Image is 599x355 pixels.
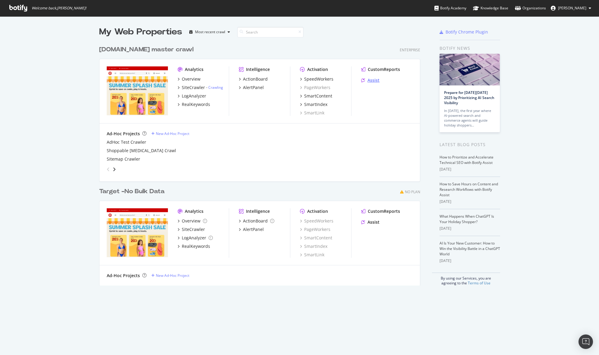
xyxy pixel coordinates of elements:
[112,166,116,172] div: angle-right
[307,66,328,72] div: Activation
[300,218,333,224] a: SpeedWorkers
[187,27,232,37] button: Most recent crawl
[32,6,86,11] span: Welcome back, [PERSON_NAME] !
[178,85,223,91] a: SiteCrawler- Crawling
[151,131,189,136] a: New Ad-Hoc Project
[440,258,500,264] div: [DATE]
[104,165,112,174] div: angle-left
[440,29,488,35] a: Botify Chrome Plugin
[178,243,210,249] a: RealKeywords
[156,131,189,136] div: New Ad-Hoc Project
[182,93,206,99] div: LogAnalyzer
[243,226,264,232] div: AlertPanel
[300,243,327,249] a: SmartIndex
[304,76,333,82] div: SpeedWorkers
[178,93,206,99] a: LogAnalyzer
[440,155,493,165] a: How to Prioritize and Accelerate Technical SEO with Botify Assist
[107,273,140,279] div: Ad-Hoc Projects
[368,208,400,214] div: CustomReports
[239,85,264,91] a: AlertPanel
[440,141,500,148] div: Latest Blog Posts
[107,208,168,257] img: targetsecondary.com
[107,131,140,137] div: Ad-Hoc Projects
[182,76,200,82] div: Overview
[440,181,498,197] a: How to Save Hours on Content and Research Workflows with Botify Assist
[367,77,380,83] div: Assist
[432,273,500,286] div: By using our Services, you are agreeing to the
[107,148,176,154] a: Shoppable [MEDICAL_DATA] Crawl
[178,76,200,82] a: Overview
[300,226,330,232] a: PageWorkers
[515,5,546,11] div: Organizations
[361,208,400,214] a: CustomReports
[440,167,500,172] div: [DATE]
[107,139,146,145] a: AdHoc Test Crawler
[300,85,330,91] a: PageWorkers
[307,208,328,214] div: Activation
[182,218,200,224] div: Overview
[237,27,304,37] input: Search
[99,187,167,196] a: Target -No Bulk Data
[444,90,494,105] a: Prepare for [DATE][DATE] 2025 by Prioritizing AI Search Visibility
[304,93,332,99] div: SmartContent
[246,208,270,214] div: Intelligence
[243,218,268,224] div: ActionBoard
[300,101,327,107] a: SmartIndex
[300,252,324,258] div: SmartLink
[182,235,206,241] div: LogAnalyzer
[440,241,500,257] a: AI Is Your New Customer: How to Win the Visibility Battle in a ChatGPT World
[367,219,380,225] div: Assist
[208,85,223,90] a: Crawling
[300,110,324,116] a: SmartLink
[440,45,500,52] div: Botify news
[195,30,225,34] div: Most recent crawl
[300,93,332,99] a: SmartContent
[243,76,268,82] div: ActionBoard
[182,101,210,107] div: RealKeywords
[178,226,205,232] a: SiteCrawler
[151,273,189,278] a: New Ad-Hoc Project
[99,45,196,54] a: [DOMAIN_NAME] master crawl
[99,38,425,286] div: grid
[468,280,490,286] a: Terms of Use
[361,77,380,83] a: Assist
[434,5,466,11] div: Botify Academy
[178,101,210,107] a: RealKeywords
[178,235,213,241] a: LogAnalyzer
[440,199,500,204] div: [DATE]
[446,29,488,35] div: Botify Chrome Plugin
[182,226,205,232] div: SiteCrawler
[239,76,268,82] a: ActionBoard
[185,66,203,72] div: Analytics
[107,156,140,162] a: Sitemap Crawler
[99,187,165,196] div: Target -No Bulk Data
[246,66,270,72] div: Intelligence
[185,208,203,214] div: Analytics
[473,5,508,11] div: Knowledge Base
[361,219,380,225] a: Assist
[182,85,205,91] div: SiteCrawler
[156,273,189,278] div: New Ad-Hoc Project
[300,235,332,241] a: SmartContent
[440,214,494,224] a: What Happens When ChatGPT Is Your Holiday Shopper?
[304,101,327,107] div: SmartIndex
[546,3,596,13] button: [PERSON_NAME]
[239,226,264,232] a: AlertPanel
[558,5,586,11] span: Noah Turner
[206,85,223,90] div: -
[440,226,500,231] div: [DATE]
[444,108,495,128] div: In [DATE], the first year where AI-powered search and commerce agents will guide holiday shoppers…
[361,66,400,72] a: CustomReports
[440,54,500,85] img: Prepare for Black Friday 2025 by Prioritizing AI Search Visibility
[400,47,420,53] div: Enterprise
[405,189,420,194] div: No Plan
[178,218,207,224] a: Overview
[99,26,182,38] div: My Web Properties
